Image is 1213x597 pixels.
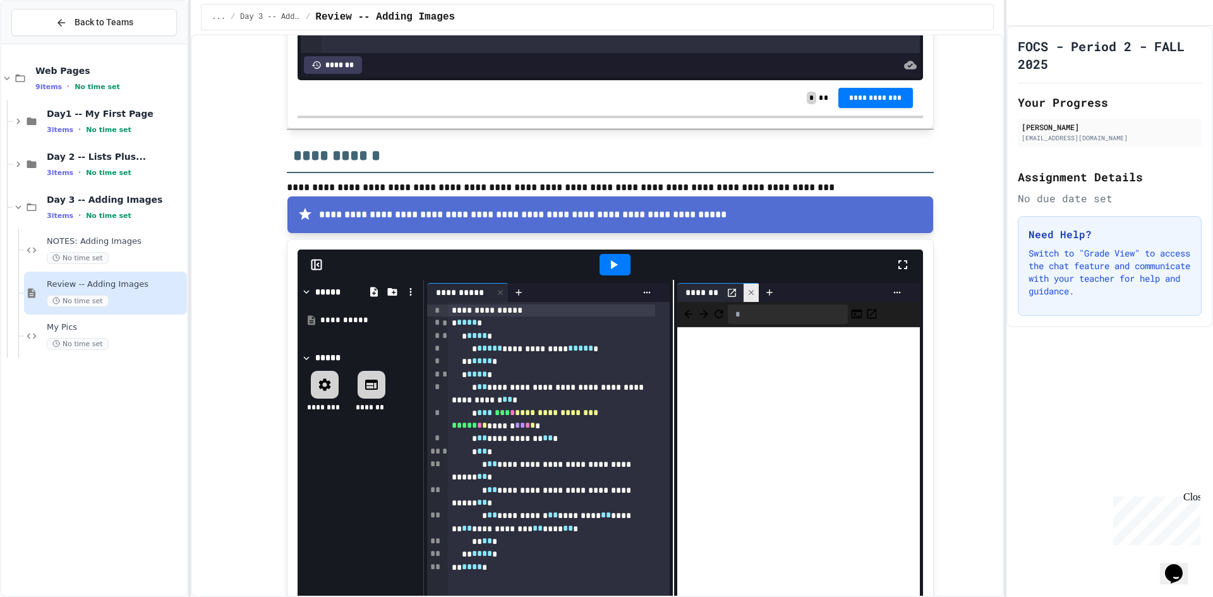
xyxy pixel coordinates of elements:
span: No time set [47,252,109,264]
span: 9 items [35,83,62,91]
span: ... [212,12,226,22]
span: My Pics [47,322,184,333]
span: • [67,81,69,92]
span: Review -- Adding Images [47,279,184,290]
span: Day1 -- My First Page [47,108,184,119]
span: • [78,124,81,135]
span: No time set [75,83,120,91]
div: [EMAIL_ADDRESS][DOMAIN_NAME] [1022,133,1198,143]
h2: Assignment Details [1018,168,1202,186]
p: Switch to "Grade View" to access the chat feature and communicate with your teacher for help and ... [1029,247,1191,298]
h2: Your Progress [1018,93,1202,111]
span: Review -- Adding Images [315,9,455,25]
span: Web Pages [35,65,184,76]
span: Back [682,306,695,322]
span: NOTES: Adding Images [47,236,184,247]
span: 3 items [47,126,73,134]
span: No time set [86,169,131,177]
iframe: chat widget [1108,491,1200,545]
span: Forward [697,306,710,322]
span: No time set [86,212,131,220]
div: Chat with us now!Close [5,5,87,80]
iframe: chat widget [1160,546,1200,584]
span: No time set [86,126,131,134]
span: Day 2 -- Lists Plus... [47,151,184,162]
span: • [78,167,81,178]
span: No time set [47,295,109,307]
button: Open in new tab [866,307,878,322]
span: Day 3 -- Adding Images [47,194,184,205]
span: 3 items [47,169,73,177]
span: Day 3 -- Adding Images [240,12,301,22]
div: [PERSON_NAME] [1022,121,1198,133]
span: 3 items [47,212,73,220]
span: / [306,12,310,22]
span: • [78,210,81,220]
div: No due date set [1018,191,1202,206]
h1: FOCS - Period 2 - FALL 2025 [1018,37,1202,73]
span: / [231,12,235,22]
button: Refresh [713,307,725,322]
span: No time set [47,338,109,350]
button: Back to Teams [11,9,177,36]
span: Back to Teams [75,16,133,29]
button: Console [850,307,863,322]
h3: Need Help? [1029,227,1191,242]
